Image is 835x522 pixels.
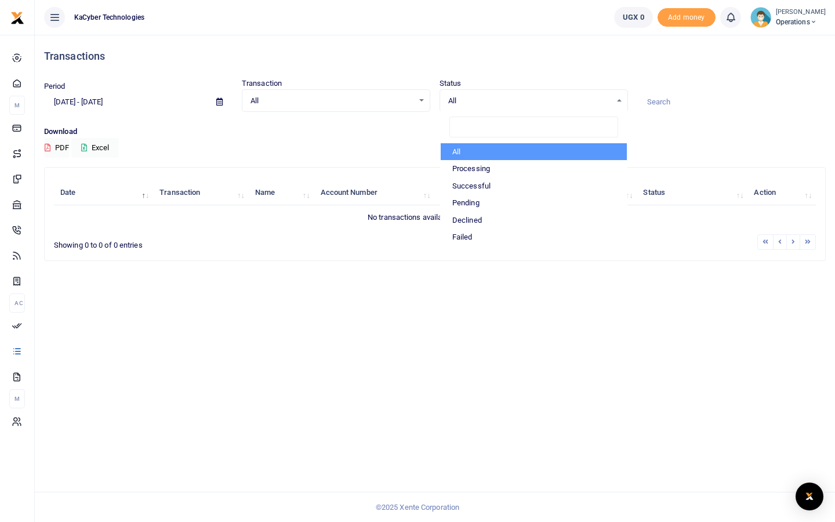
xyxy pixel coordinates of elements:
[658,8,716,27] li: Toup your wallet
[776,17,826,27] span: Operations
[441,160,627,177] li: Processing
[9,293,25,313] li: Ac
[44,92,207,112] input: select period
[441,177,627,195] li: Successful
[9,389,25,408] li: M
[441,212,627,229] li: Declined
[440,78,462,89] label: Status
[747,180,816,205] th: Action: activate to sort column ascending
[448,95,611,107] span: All
[10,11,24,25] img: logo-small
[249,180,314,205] th: Name: activate to sort column ascending
[71,138,119,158] button: Excel
[441,143,627,161] li: All
[658,12,716,21] a: Add money
[750,7,826,28] a: profile-user [PERSON_NAME] Operations
[54,180,153,205] th: Date: activate to sort column descending
[10,13,24,21] a: logo-small logo-large logo-large
[609,7,658,28] li: Wallet ballance
[623,12,644,23] span: UGX 0
[242,78,282,89] label: Transaction
[637,180,747,205] th: Status: activate to sort column ascending
[54,205,816,230] td: No transactions available at the moment
[44,138,70,158] button: PDF
[750,7,771,28] img: profile-user
[70,12,149,23] span: KaCyber Technologies
[441,194,627,212] li: Pending
[54,233,367,251] div: Showing 0 to 0 of 0 entries
[251,95,413,107] span: All
[314,180,434,205] th: Account Number: activate to sort column ascending
[796,483,823,510] div: Open Intercom Messenger
[441,229,627,246] li: Failed
[44,50,826,63] h4: Transactions
[434,180,502,205] th: Memo: activate to sort column ascending
[153,180,249,205] th: Transaction: activate to sort column ascending
[44,81,66,92] label: Period
[614,7,653,28] a: UGX 0
[658,8,716,27] span: Add money
[637,92,826,112] input: Search
[9,96,25,115] li: M
[776,8,826,17] small: [PERSON_NAME]
[44,126,826,138] p: Download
